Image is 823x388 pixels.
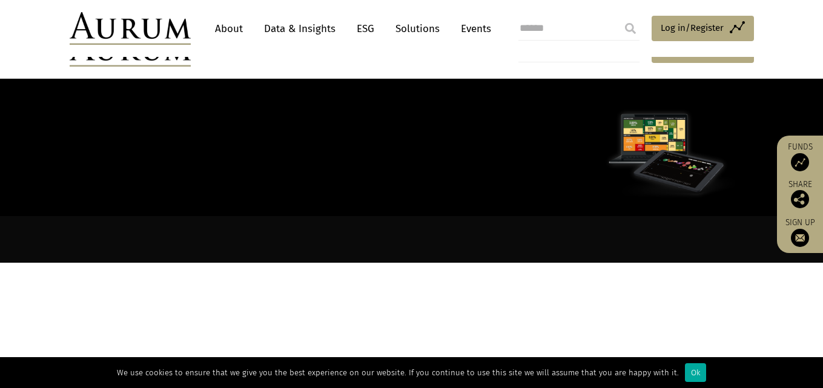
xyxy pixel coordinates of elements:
a: Sign up [783,217,817,247]
a: ESG [351,18,380,40]
a: Log in/Register [652,16,754,41]
div: Ok [685,363,706,382]
img: Access Funds [791,153,809,171]
a: About [209,18,249,40]
img: Share this post [791,190,809,208]
a: Data & Insights [258,18,342,40]
img: Sign up to our newsletter [791,229,809,247]
input: Submit [618,16,643,41]
a: Events [455,18,491,40]
div: Share [783,180,817,208]
img: Aurum [70,12,191,45]
a: Solutions [389,18,446,40]
a: Funds [783,142,817,171]
span: Log in/Register [661,21,724,35]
